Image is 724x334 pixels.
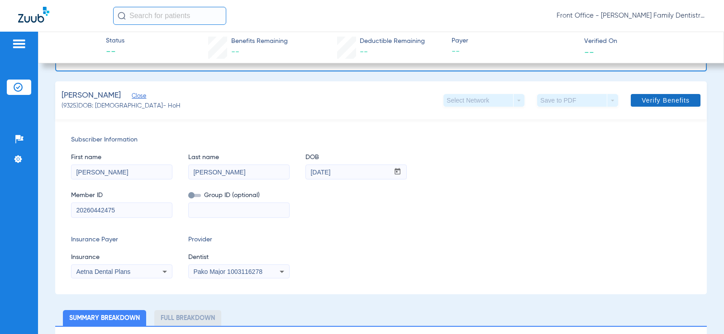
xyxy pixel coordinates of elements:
span: Front Office - [PERSON_NAME] Family Dentistry [557,11,706,20]
span: DOB [305,153,407,162]
span: Group ID (optional) [188,191,290,200]
span: First name [71,153,172,162]
span: Member ID [71,191,172,200]
span: Benefits Remaining [231,37,288,46]
span: -- [231,48,239,56]
span: Status [106,36,124,46]
span: Close [132,93,140,101]
img: Search Icon [118,12,126,20]
span: Verify Benefits [642,97,690,104]
img: hamburger-icon [12,38,26,49]
img: Zuub Logo [18,7,49,23]
span: -- [584,47,594,56]
span: Deductible Remaining [360,37,425,46]
span: -- [106,46,124,59]
span: Payer [452,36,576,46]
span: (9325) DOB: [DEMOGRAPHIC_DATA] - HoH [62,101,181,111]
span: -- [360,48,368,56]
span: [PERSON_NAME] [62,90,121,101]
span: Insurance [71,253,172,262]
span: -- [452,46,576,57]
span: Pako Major 1003116278 [193,268,262,275]
span: Verified On [584,37,709,46]
button: Open calendar [389,165,406,179]
input: Search for patients [113,7,226,25]
li: Full Breakdown [154,310,221,326]
span: Aetna Dental Plans [76,268,130,275]
span: Subscriber Information [71,135,691,145]
span: Provider [188,235,290,245]
li: Summary Breakdown [63,310,146,326]
span: Last name [188,153,290,162]
button: Verify Benefits [631,94,700,107]
span: Dentist [188,253,290,262]
iframe: Chat Widget [679,291,724,334]
span: Insurance Payer [71,235,172,245]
